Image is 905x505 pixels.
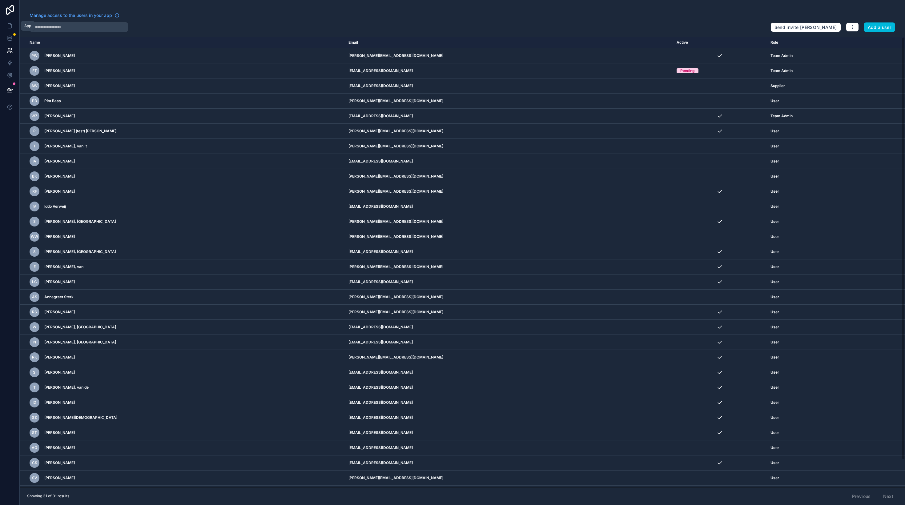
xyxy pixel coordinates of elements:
[32,430,37,435] span: ST
[33,249,36,254] span: S
[770,204,779,209] span: User
[770,174,779,179] span: User
[770,430,779,435] span: User
[770,129,779,134] span: User
[345,410,673,425] td: [EMAIL_ADDRESS][DOMAIN_NAME]
[32,445,37,450] span: AG
[345,244,673,259] td: [EMAIL_ADDRESS][DOMAIN_NAME]
[345,139,673,154] td: [PERSON_NAME][EMAIL_ADDRESS][DOMAIN_NAME]
[44,445,75,450] span: [PERSON_NAME]
[27,494,69,499] span: Showing 31 of 31 results
[345,109,673,124] td: [EMAIL_ADDRESS][DOMAIN_NAME]
[33,370,36,375] span: SI
[345,275,673,290] td: [EMAIL_ADDRESS][DOMAIN_NAME]
[32,310,37,315] span: RS
[31,53,38,58] span: PW
[44,355,75,360] span: [PERSON_NAME]
[30,12,119,18] a: Manage access to the users in your app
[770,370,779,375] span: User
[44,129,116,134] span: [PERSON_NAME] (test) [PERSON_NAME]
[44,144,87,149] span: [PERSON_NAME], van 't
[345,455,673,471] td: [EMAIL_ADDRESS][DOMAIN_NAME]
[44,430,75,435] span: [PERSON_NAME]
[770,325,779,330] span: User
[770,234,779,239] span: User
[44,415,117,420] span: [PERSON_NAME][DEMOGRAPHIC_DATA]
[770,98,779,103] span: User
[34,264,36,269] span: E
[33,204,36,209] span: IV
[345,486,673,501] td: [PERSON_NAME][EMAIL_ADDRESS][DOMAIN_NAME]
[20,37,345,48] th: Name
[345,290,673,305] td: [PERSON_NAME][EMAIL_ADDRESS][DOMAIN_NAME]
[345,335,673,350] td: [EMAIL_ADDRESS][DOMAIN_NAME]
[24,23,31,28] div: App
[33,325,36,330] span: W
[345,199,673,214] td: [EMAIL_ADDRESS][DOMAIN_NAME]
[345,350,673,365] td: [PERSON_NAME][EMAIL_ADDRESS][DOMAIN_NAME]
[33,129,36,134] span: P
[345,440,673,455] td: [EMAIL_ADDRESS][DOMAIN_NAME]
[33,159,36,164] span: IA
[345,395,673,410] td: [EMAIL_ADDRESS][DOMAIN_NAME]
[345,320,673,335] td: [EMAIL_ADDRESS][DOMAIN_NAME]
[20,37,905,487] div: scrollable content
[770,310,779,315] span: User
[767,37,862,48] th: Role
[770,114,793,118] span: Team Admin
[345,124,673,139] td: [PERSON_NAME][EMAIL_ADDRESS][DOMAIN_NAME]
[770,460,779,465] span: User
[44,249,116,254] span: [PERSON_NAME], [GEOGRAPHIC_DATA]
[770,249,779,254] span: User
[33,340,36,345] span: N
[31,83,38,88] span: AW
[345,169,673,184] td: [PERSON_NAME][EMAIL_ADDRESS][DOMAIN_NAME]
[770,340,779,345] span: User
[31,234,38,239] span: WW
[770,83,785,88] span: Supplier
[770,400,779,405] span: User
[673,37,767,48] th: Active
[32,415,37,420] span: SZ
[770,53,793,58] span: Team Admin
[44,279,75,284] span: [PERSON_NAME]
[30,12,112,18] span: Manage access to the users in your app
[770,475,779,480] span: User
[770,355,779,360] span: User
[44,475,75,480] span: [PERSON_NAME]
[44,174,75,179] span: [PERSON_NAME]
[770,68,793,73] span: Team Admin
[770,279,779,284] span: User
[32,68,37,73] span: FT
[345,214,673,229] td: [PERSON_NAME][EMAIL_ADDRESS][DOMAIN_NAME]
[345,365,673,380] td: [EMAIL_ADDRESS][DOMAIN_NAME]
[44,340,116,345] span: [PERSON_NAME], [GEOGRAPHIC_DATA]
[864,22,895,32] a: Add a user
[345,94,673,109] td: [PERSON_NAME][EMAIL_ADDRESS][DOMAIN_NAME]
[44,400,75,405] span: [PERSON_NAME]
[345,305,673,320] td: [PERSON_NAME][EMAIL_ADDRESS][DOMAIN_NAME]
[770,264,779,269] span: User
[32,355,37,360] span: RK
[44,98,61,103] span: Pim Baas
[345,380,673,395] td: [EMAIL_ADDRESS][DOMAIN_NAME]
[345,425,673,440] td: [EMAIL_ADDRESS][DOMAIN_NAME]
[31,114,38,118] span: WZ
[44,295,74,299] span: Annegreet Sterk
[770,295,779,299] span: User
[770,219,779,224] span: User
[345,184,673,199] td: [PERSON_NAME][EMAIL_ADDRESS][DOMAIN_NAME]
[345,229,673,244] td: [PERSON_NAME][EMAIL_ADDRESS][DOMAIN_NAME]
[44,370,75,375] span: [PERSON_NAME]
[770,159,779,164] span: User
[44,114,75,118] span: [PERSON_NAME]
[345,37,673,48] th: Email
[44,219,116,224] span: [PERSON_NAME], [GEOGRAPHIC_DATA]
[33,400,36,405] span: ID
[32,475,37,480] span: SV
[770,22,841,32] button: Send invite [PERSON_NAME]
[44,325,116,330] span: [PERSON_NAME], [GEOGRAPHIC_DATA]
[33,385,36,390] span: T
[345,78,673,94] td: [EMAIL_ADDRESS][DOMAIN_NAME]
[680,68,695,73] div: Pending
